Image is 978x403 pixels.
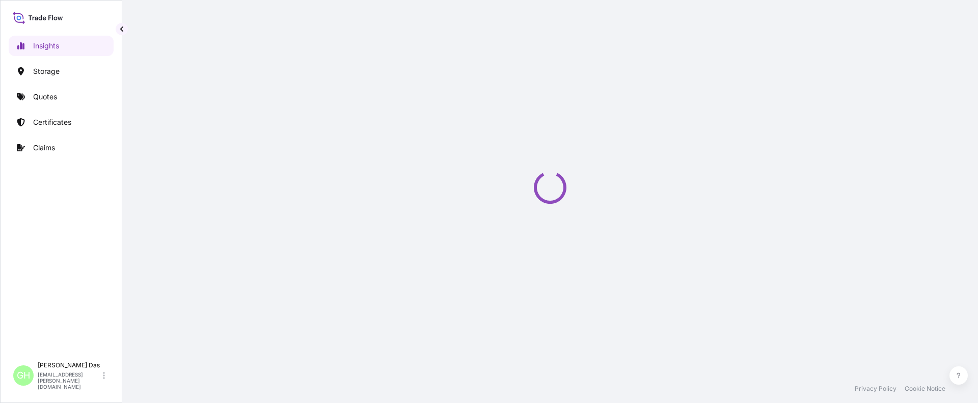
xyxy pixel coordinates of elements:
a: Certificates [9,112,114,132]
a: Privacy Policy [855,385,896,393]
p: Storage [33,66,60,76]
p: [PERSON_NAME] Das [38,361,101,369]
p: Quotes [33,92,57,102]
a: Insights [9,36,114,56]
p: [EMAIL_ADDRESS][PERSON_NAME][DOMAIN_NAME] [38,371,101,390]
a: Quotes [9,87,114,107]
p: Insights [33,41,59,51]
span: GH [17,370,30,381]
p: Certificates [33,117,71,127]
a: Cookie Notice [905,385,945,393]
p: Claims [33,143,55,153]
a: Claims [9,138,114,158]
a: Storage [9,61,114,82]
